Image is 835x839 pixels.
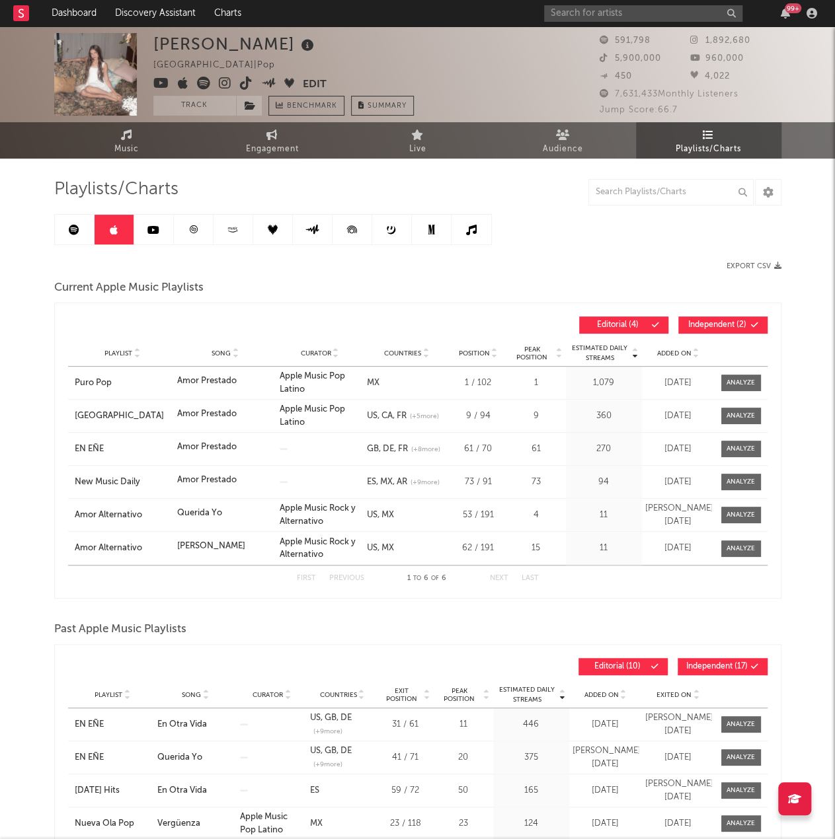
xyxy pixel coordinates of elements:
div: [DATE] [645,476,711,489]
button: Previous [329,575,364,582]
input: Search for artists [544,5,742,22]
a: Nueva Ola Pop [75,817,151,830]
span: Peak Position [437,687,482,703]
a: Vergüenza [157,817,233,830]
div: 73 / 91 [454,476,503,489]
span: Estimated Daily Streams [497,685,558,705]
a: EN EÑE [75,751,151,764]
span: Engagement [246,141,299,157]
div: [DATE] [645,817,711,830]
a: Apple Music Rock y Alternativo [280,538,356,560]
a: DE [378,445,393,453]
div: [DATE] [573,817,639,830]
div: [GEOGRAPHIC_DATA] [75,410,171,423]
span: Song [182,691,201,699]
a: DE [337,747,352,755]
div: 62 / 191 [454,542,503,555]
a: [DATE] Hits [75,784,151,797]
a: ES [366,478,376,486]
button: Independent(2) [678,316,768,334]
a: En Otra Vida [157,784,233,797]
button: Last [522,575,539,582]
div: 4 [510,509,563,522]
div: [PERSON_NAME] [177,540,245,553]
button: Summary [351,96,414,116]
div: [DATE] [573,784,639,797]
div: 1 6 6 [391,571,463,587]
a: Engagement [200,122,345,159]
a: US [366,544,377,552]
a: Benchmark [268,96,344,116]
div: 23 / 118 [381,817,430,830]
a: Audience [491,122,636,159]
div: [DATE] [645,542,711,555]
a: US [366,511,377,519]
a: Querida Yo [157,751,233,764]
span: Music [114,141,139,157]
div: 53 / 191 [454,509,503,522]
button: Next [490,575,508,582]
a: Puro Pop [75,377,171,390]
div: Amor Prestado [177,441,237,454]
span: Countries [384,349,421,357]
div: 15 [510,542,563,555]
a: DE [337,713,352,722]
div: New Music Daily [75,476,171,489]
span: Estimated Daily Streams [569,344,631,363]
button: Edit [303,77,327,93]
div: 20 [437,751,490,764]
strong: Apple Music Pop Latino [240,813,288,834]
span: Current Apple Music Playlists [54,280,204,296]
span: to [413,575,421,581]
span: Live [409,141,426,157]
div: Amor Prestado [177,375,237,388]
div: [DATE] [645,751,711,764]
a: Amor Alternativo [75,542,171,555]
div: EN EÑE [75,718,151,731]
span: Editorial ( 4 ) [588,321,649,329]
a: GB [366,445,378,453]
span: Exited On [656,691,692,699]
div: 61 [510,443,563,456]
div: Amor Alternativo [75,509,171,522]
span: Independent ( 17 ) [686,663,748,671]
a: US [310,747,321,755]
span: Editorial ( 10 ) [587,663,648,671]
a: MX [377,544,393,552]
a: US [366,412,377,420]
span: 450 [600,72,632,81]
div: 59 / 72 [381,784,430,797]
button: Export CSV [727,262,781,270]
span: Playlists/Charts [54,182,179,198]
a: Playlists/Charts [636,122,781,159]
div: 270 [569,443,639,456]
span: (+ 9 more) [313,760,342,770]
a: Apple Music Pop Latino [280,372,345,394]
div: 94 [569,476,639,489]
button: Track [153,96,236,116]
div: 11 [569,509,639,522]
button: First [297,575,316,582]
div: 360 [569,410,639,423]
div: Amor Prestado [177,408,237,421]
div: [GEOGRAPHIC_DATA] | Pop [153,57,290,73]
input: Search Playlists/Charts [588,179,754,205]
span: Added On [657,349,692,357]
div: 41 / 71 [381,751,430,764]
span: (+ 9 more) [410,478,439,488]
span: Playlists/Charts [676,141,741,157]
span: Curator [301,349,331,357]
span: of [431,575,439,581]
span: Summary [368,102,407,110]
div: 50 [437,784,490,797]
div: [PERSON_NAME][DATE] [645,711,711,737]
strong: Apple Music Rock y Alternativo [280,504,356,526]
a: GB [321,713,337,722]
span: Added On [584,691,619,699]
